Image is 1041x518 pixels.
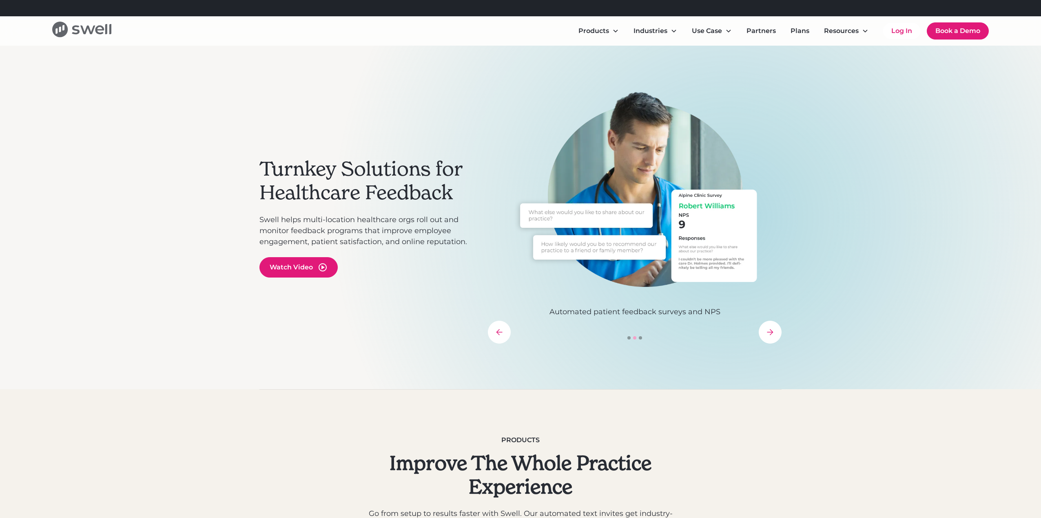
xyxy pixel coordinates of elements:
div: Use Case [692,26,722,36]
div: Products [364,435,677,445]
div: carousel [488,91,782,344]
a: home [52,22,111,40]
h2: Turnkey Solutions for Healthcare Feedback [259,157,480,204]
div: Use Case [685,23,738,39]
a: open lightbox [259,257,338,278]
p: Swell helps multi-location healthcare orgs roll out and monitor feedback programs that improve em... [259,214,480,247]
div: Products [578,26,609,36]
a: Plans [784,23,816,39]
a: Log In [883,23,920,39]
div: Resources [824,26,859,36]
div: Products [572,23,625,39]
div: previous slide [488,321,511,344]
div: 2 of 3 [488,91,782,317]
div: Industries [627,23,684,39]
div: Show slide 2 of 3 [633,336,636,339]
div: Show slide 1 of 3 [627,336,631,339]
a: Book a Demo [927,22,989,40]
a: Partners [740,23,782,39]
div: Resources [817,23,875,39]
h2: Improve The Whole Practice Experience [364,452,677,498]
div: Show slide 3 of 3 [639,336,642,339]
div: Watch Video [270,262,313,272]
div: Industries [633,26,667,36]
iframe: Chat Widget [897,430,1041,518]
div: next slide [759,321,782,344]
p: Automated patient feedback surveys and NPS [488,306,782,317]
